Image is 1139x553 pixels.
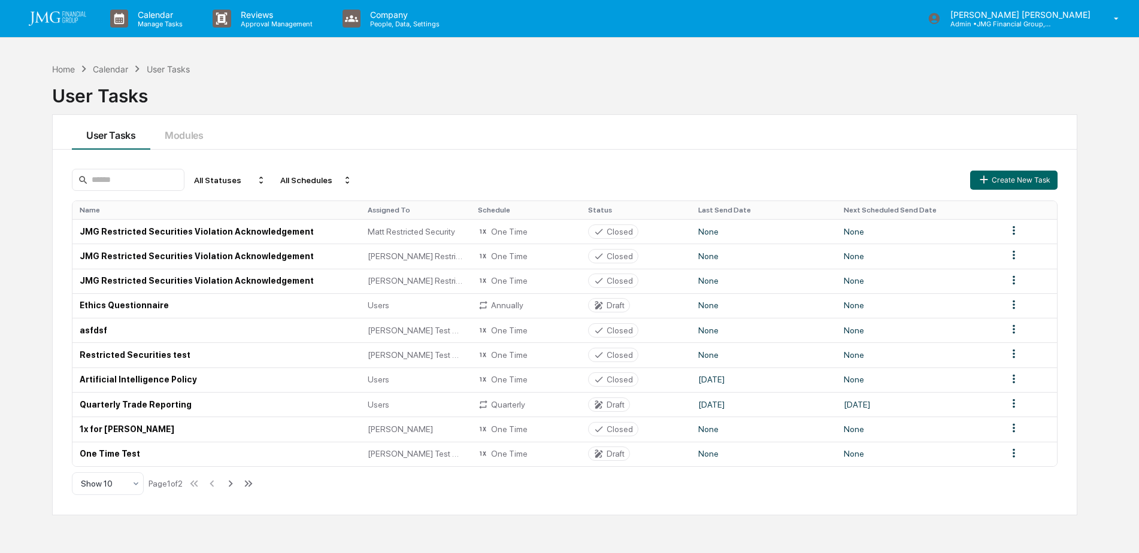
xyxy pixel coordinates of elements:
div: Annually [478,300,574,311]
span: Matt Restricted Security [368,227,455,236]
button: Modules [150,115,218,150]
span: [PERSON_NAME] [368,424,433,434]
td: None [691,442,837,466]
td: None [837,342,1000,367]
td: None [837,442,1000,466]
td: None [691,269,837,293]
div: One Time [478,374,574,385]
td: Restricted Securities test [72,342,361,367]
button: User Tasks [72,115,150,150]
p: Company [361,10,446,20]
p: Manage Tasks [128,20,189,28]
td: None [691,318,837,342]
span: Users [368,400,389,409]
p: Approval Management [231,20,319,28]
th: Assigned To [361,201,471,219]
td: Artificial Intelligence Policy [72,367,361,392]
div: One Time [478,448,574,459]
td: asfdsf [72,318,361,342]
td: None [691,244,837,268]
td: [DATE] [691,367,837,392]
iframe: Open customer support [1101,513,1133,546]
div: One Time [478,350,574,360]
div: Calendar [93,64,128,74]
button: Create New Task [970,171,1058,190]
span: [PERSON_NAME] Restricted Security [368,276,464,285]
td: None [691,219,837,244]
span: Users [368,300,389,310]
span: [PERSON_NAME] Test Group [368,449,464,458]
td: One Time Test [72,442,361,466]
div: Closed [607,350,633,360]
p: Admin • JMG Financial Group, Ltd. [941,20,1052,28]
td: [DATE] [691,392,837,417]
td: JMG Restricted Securities Violation Acknowledgement [72,219,361,244]
td: None [837,318,1000,342]
div: Closed [607,251,633,261]
th: Status [581,201,691,219]
td: Ethics Questionnaire [72,293,361,318]
td: JMG Restricted Securities Violation Acknowledgement [72,269,361,293]
div: User Tasks [147,64,190,74]
div: Draft [607,300,625,310]
div: Closed [607,424,633,434]
div: One Time [478,251,574,262]
div: Closed [607,276,633,285]
th: Next Scheduled Send Date [837,201,1000,219]
span: [PERSON_NAME] Restricted Security [368,251,464,261]
div: Closed [607,375,633,384]
th: Last Send Date [691,201,837,219]
td: None [837,219,1000,244]
div: Draft [607,400,625,409]
th: Name [72,201,361,219]
div: One Time [478,325,574,336]
td: JMG Restricted Securities Violation Acknowledgement [72,244,361,268]
div: One Time [478,226,574,237]
p: People, Data, Settings [361,20,446,28]
div: Closed [607,326,633,335]
td: None [691,342,837,367]
td: [DATE] [837,392,1000,417]
td: None [691,417,837,441]
span: [PERSON_NAME] Test Group [368,350,464,360]
div: All Schedules [275,171,357,190]
span: [PERSON_NAME] Test Group [368,326,464,335]
td: Quarterly Trade Reporting [72,392,361,417]
td: None [837,269,1000,293]
div: One Time [478,275,574,286]
p: [PERSON_NAME] [PERSON_NAME] [941,10,1096,20]
td: None [837,367,1000,392]
p: Reviews [231,10,319,20]
td: None [691,293,837,318]
div: Draft [607,449,625,458]
div: Home [52,64,75,74]
th: Schedule [471,201,581,219]
td: None [837,293,1000,318]
div: Page 1 of 2 [149,479,183,488]
p: Calendar [128,10,189,20]
td: None [837,417,1000,441]
div: Closed [607,227,633,236]
td: None [837,244,1000,268]
div: One Time [478,424,574,434]
img: logo [29,11,86,26]
td: 1x for [PERSON_NAME] [72,417,361,441]
div: User Tasks [52,75,1077,107]
span: Users [368,375,389,384]
div: All Statuses [189,171,271,190]
div: Quarterly [478,399,574,410]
